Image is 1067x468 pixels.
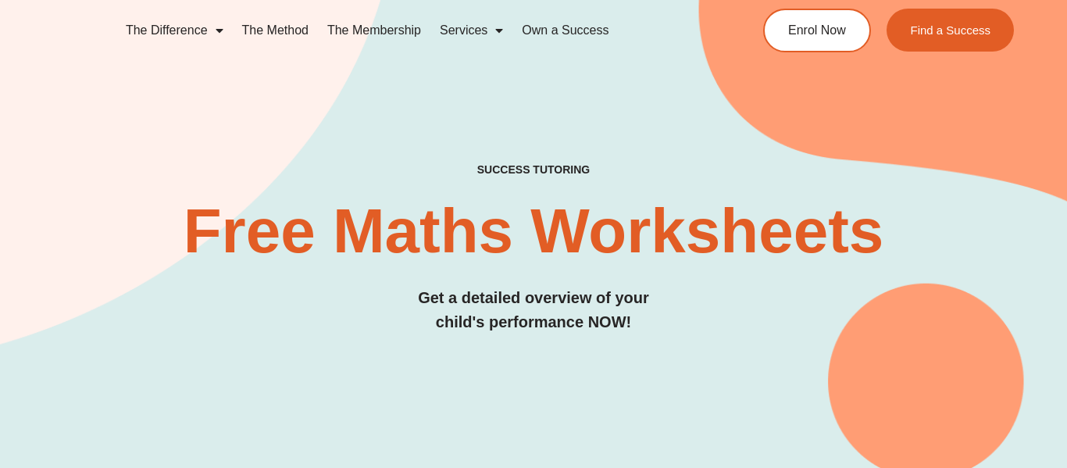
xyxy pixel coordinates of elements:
[53,163,1013,177] h4: SUCCESS TUTORING​
[887,9,1014,52] a: Find a Success
[116,13,233,48] a: The Difference
[430,13,512,48] a: Services
[116,13,708,48] nav: Menu
[910,24,990,36] span: Find a Success
[763,9,871,52] a: Enrol Now
[788,24,846,37] span: Enrol Now
[233,13,318,48] a: The Method
[53,200,1013,263] h2: Free Maths Worksheets​
[512,13,618,48] a: Own a Success
[318,13,430,48] a: The Membership
[53,286,1013,334] h3: Get a detailed overview of your child's performance NOW!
